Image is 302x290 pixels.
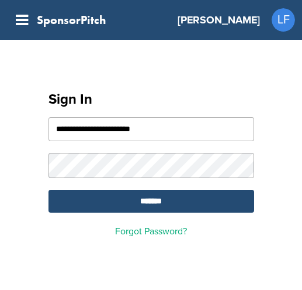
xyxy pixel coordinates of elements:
h1: Sign In [48,89,254,110]
a: SponsorPitch [37,14,106,26]
a: Forgot Password? [115,226,187,237]
a: [PERSON_NAME] [178,7,260,33]
iframe: Button to launch messaging window [255,243,293,281]
h3: [PERSON_NAME] [178,12,260,28]
a: LF [272,8,295,32]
